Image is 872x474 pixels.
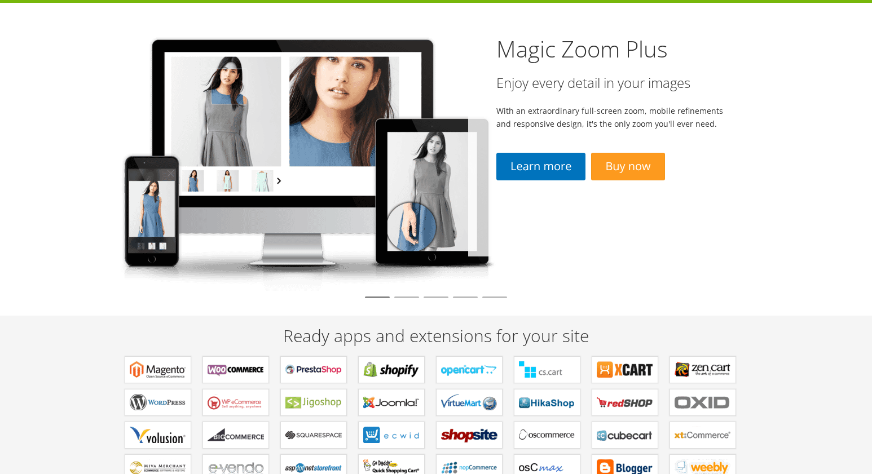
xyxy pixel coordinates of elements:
a: Extensions for ECWID [358,422,425,449]
a: Plugins for CubeCart [592,422,658,449]
b: Plugins for WP e-Commerce [208,394,264,411]
a: Magic Zoom Plus [496,33,668,64]
b: Extensions for ECWID [363,427,420,444]
h2: Ready apps and extensions for your site [114,326,758,345]
a: Components for VirtueMart [436,389,503,416]
b: Extensions for Magento [130,361,186,378]
b: Modules for OpenCart [441,361,497,378]
a: Modules for X-Cart [592,356,658,383]
b: Modules for X-Cart [597,361,653,378]
a: Modules for OpenCart [436,356,503,383]
a: Extensions for Magento [125,356,191,383]
a: Components for redSHOP [592,389,658,416]
a: Apps for Shopify [358,356,425,383]
b: Modules for PrestaShop [285,361,342,378]
p: With an extraordinary full-screen zoom, mobile refinements and responsive design, it's the only z... [496,104,729,130]
b: Add-ons for CS-Cart [519,361,575,378]
a: Add-ons for osCommerce [514,422,580,449]
b: Apps for Shopify [363,361,420,378]
b: Components for redSHOP [597,394,653,411]
a: Extensions for ShopSite [436,422,503,449]
b: Plugins for CubeCart [597,427,653,444]
b: Components for HikaShop [519,394,575,411]
a: Plugins for WordPress [125,389,191,416]
b: Plugins for Zen Cart [675,361,731,378]
b: Components for Joomla [363,394,420,411]
b: Plugins for WooCommerce [208,361,264,378]
h3: Enjoy every detail in your images [496,76,729,90]
b: Plugins for WordPress [130,394,186,411]
a: Extensions for OXID [670,389,736,416]
a: Apps for Bigcommerce [202,422,269,449]
b: Extensions for Volusion [130,427,186,444]
a: Modules for PrestaShop [280,356,347,383]
a: Extensions for Squarespace [280,422,347,449]
img: magiczoomplus2-tablet.png [114,28,497,291]
a: Extensions for xt:Commerce [670,422,736,449]
b: Extensions for ShopSite [441,427,497,444]
a: Buy now [591,153,664,180]
a: Add-ons for CS-Cart [514,356,580,383]
a: Plugins for WooCommerce [202,356,269,383]
a: Extensions for Volusion [125,422,191,449]
a: Learn more [496,153,585,180]
b: Add-ons for osCommerce [519,427,575,444]
a: Components for Joomla [358,389,425,416]
b: Extensions for Squarespace [285,427,342,444]
a: Plugins for Zen Cart [670,356,736,383]
b: Apps for Bigcommerce [208,427,264,444]
b: Extensions for OXID [675,394,731,411]
a: Plugins for Jigoshop [280,389,347,416]
b: Extensions for xt:Commerce [675,427,731,444]
b: Components for VirtueMart [441,394,497,411]
a: Plugins for WP e-Commerce [202,389,269,416]
a: Components for HikaShop [514,389,580,416]
b: Plugins for Jigoshop [285,394,342,411]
